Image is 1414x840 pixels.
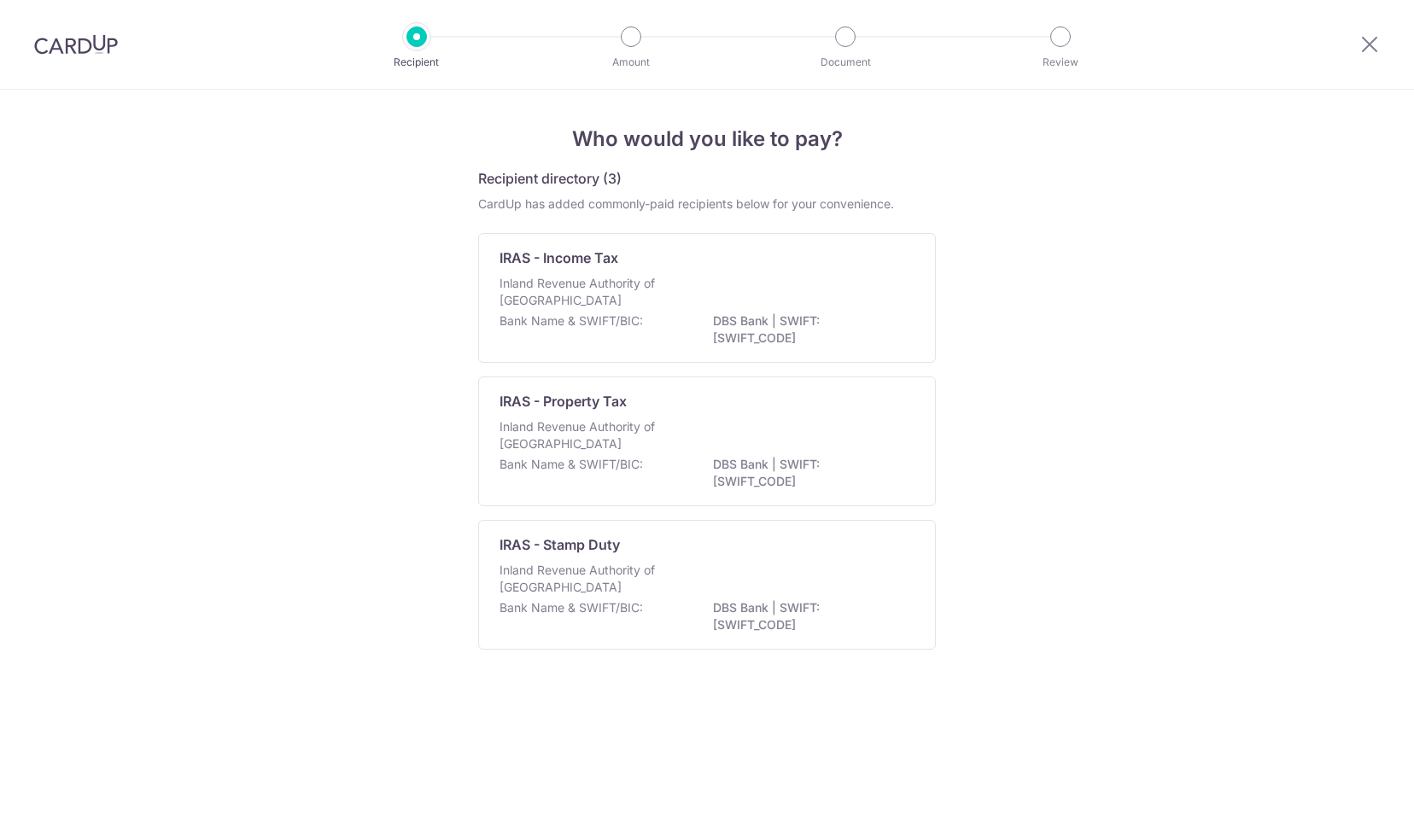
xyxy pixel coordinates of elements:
[478,124,936,155] h4: Who would you like to pay?
[713,312,904,347] p: DBS Bank | SWIFT: [SWIFT_CODE]
[500,312,643,330] p: Bank Name & SWIFT/BIC:
[478,195,936,213] div: CardUp has added commonly-paid recipients below for your convenience.
[34,34,118,55] img: CardUp
[478,168,622,189] h5: Recipient directory (3)
[500,534,620,555] p: IRAS - Stamp Duty
[713,456,904,490] p: DBS Bank | SWIFT: [SWIFT_CODE]
[500,418,681,452] p: Inland Revenue Authority of [GEOGRAPHIC_DATA]
[500,391,627,411] p: IRAS - Property Tax
[500,456,643,473] p: Bank Name & SWIFT/BIC:
[782,54,909,71] p: Document
[713,599,904,633] p: DBS Bank | SWIFT: [SWIFT_CODE]
[568,54,694,71] p: Amount
[500,248,618,268] p: IRAS - Income Tax
[353,54,480,71] p: Recipient
[500,562,681,596] p: Inland Revenue Authority of [GEOGRAPHIC_DATA]
[997,54,1124,71] p: Review
[500,275,681,309] p: Inland Revenue Authority of [GEOGRAPHIC_DATA]
[500,599,643,616] p: Bank Name & SWIFT/BIC:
